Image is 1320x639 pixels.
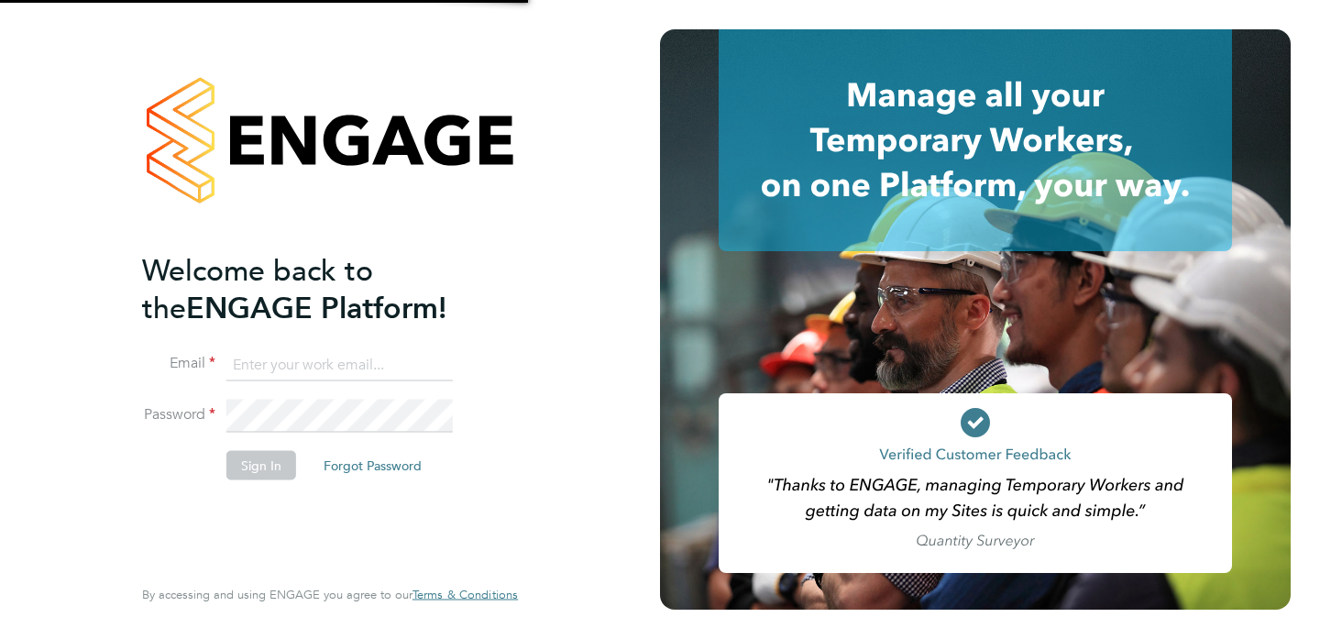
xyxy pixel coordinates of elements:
[412,588,518,602] a: Terms & Conditions
[142,405,215,424] label: Password
[309,451,436,480] button: Forgot Password
[142,587,518,602] span: By accessing and using ENGAGE you agree to our
[226,451,296,480] button: Sign In
[142,252,373,325] span: Welcome back to the
[412,587,518,602] span: Terms & Conditions
[142,354,215,373] label: Email
[226,348,453,381] input: Enter your work email...
[142,251,500,326] h2: ENGAGE Platform!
